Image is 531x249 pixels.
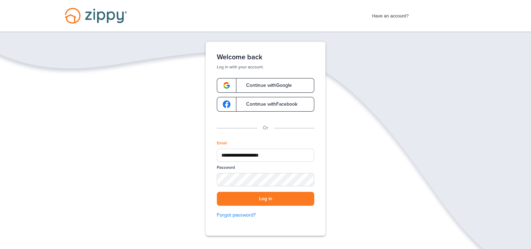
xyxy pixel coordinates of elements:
[217,173,314,186] input: Password
[223,82,230,89] img: google-logo
[217,64,314,70] p: Log in with your account.
[263,124,268,132] p: Or
[217,149,314,162] input: Email
[223,100,230,108] img: google-logo
[239,102,297,107] span: Continue with Facebook
[372,9,409,20] span: Have an account?
[217,211,314,219] a: Forgot password?
[239,83,292,88] span: Continue with Google
[217,97,314,112] a: google-logoContinue withFacebook
[217,192,314,206] button: Log in
[217,165,235,171] label: Password
[217,53,314,61] h1: Welcome back
[217,78,314,93] a: google-logoContinue withGoogle
[217,140,227,146] label: Email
